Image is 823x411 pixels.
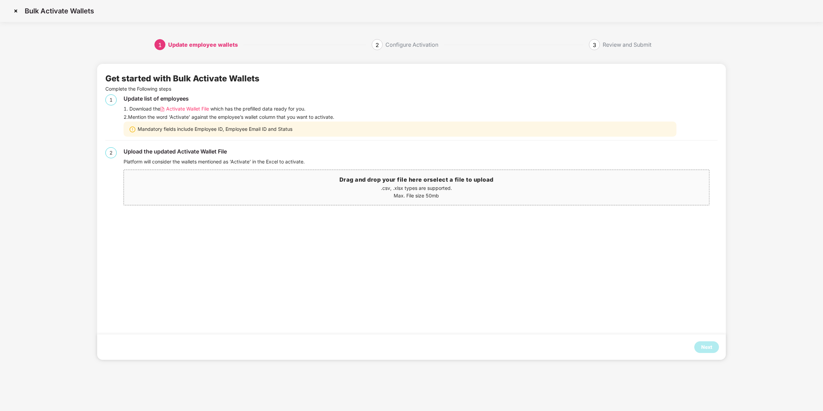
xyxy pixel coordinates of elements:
[430,176,494,183] span: select a file to upload
[166,105,209,113] span: Activate Wallet File
[124,175,709,184] h3: Drag and drop your file here or
[124,170,709,205] span: Drag and drop your file here orselect a file to upload.csv, .xlsx types are supported.Max. File s...
[593,42,596,48] span: 3
[10,5,21,16] img: svg+xml;base64,PHN2ZyBpZD0iQ3Jvc3MtMzJ4MzIiIHhtbG5zPSJodHRwOi8vd3d3LnczLm9yZy8yMDAwL3N2ZyIgd2lkdG...
[385,39,438,50] div: Configure Activation
[124,94,718,103] div: Update list of employees
[160,107,164,112] img: svg+xml;base64,PHN2ZyB4bWxucz0iaHR0cDovL3d3dy53My5vcmcvMjAwMC9zdmciIHdpZHRoPSIxMi4wNTMiIGhlaWdodD...
[129,126,136,133] img: svg+xml;base64,PHN2ZyBpZD0iV2FybmluZ18tXzIweDIwIiBkYXRhLW5hbWU9Ildhcm5pbmcgLSAyMHgyMCIgeG1sbnM9Im...
[124,192,709,199] p: Max. File size 50mb
[105,85,718,93] p: Complete the Following steps
[701,343,712,351] div: Next
[105,72,259,85] div: Get started with Bulk Activate Wallets
[124,158,718,165] div: Platform will consider the wallets mentioned as ‘Activate’ in the Excel to activate.
[124,122,676,137] div: Mandatory fields include Employee ID, Employee Email ID and Status
[124,113,718,121] div: 2. Mention the word ‘Activate’ against the employee’s wallet column that you want to activate.
[168,39,238,50] div: Update employee wallets
[158,42,162,48] span: 1
[375,42,379,48] span: 2
[25,7,94,15] p: Bulk Activate Wallets
[105,147,117,158] div: 2
[124,147,718,156] div: Upload the updated Activate Wallet File
[603,39,651,50] div: Review and Submit
[124,184,709,192] p: .csv, .xlsx types are supported.
[105,94,117,105] div: 1
[124,105,718,113] div: 1. Download the which has the prefilled data ready for you.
